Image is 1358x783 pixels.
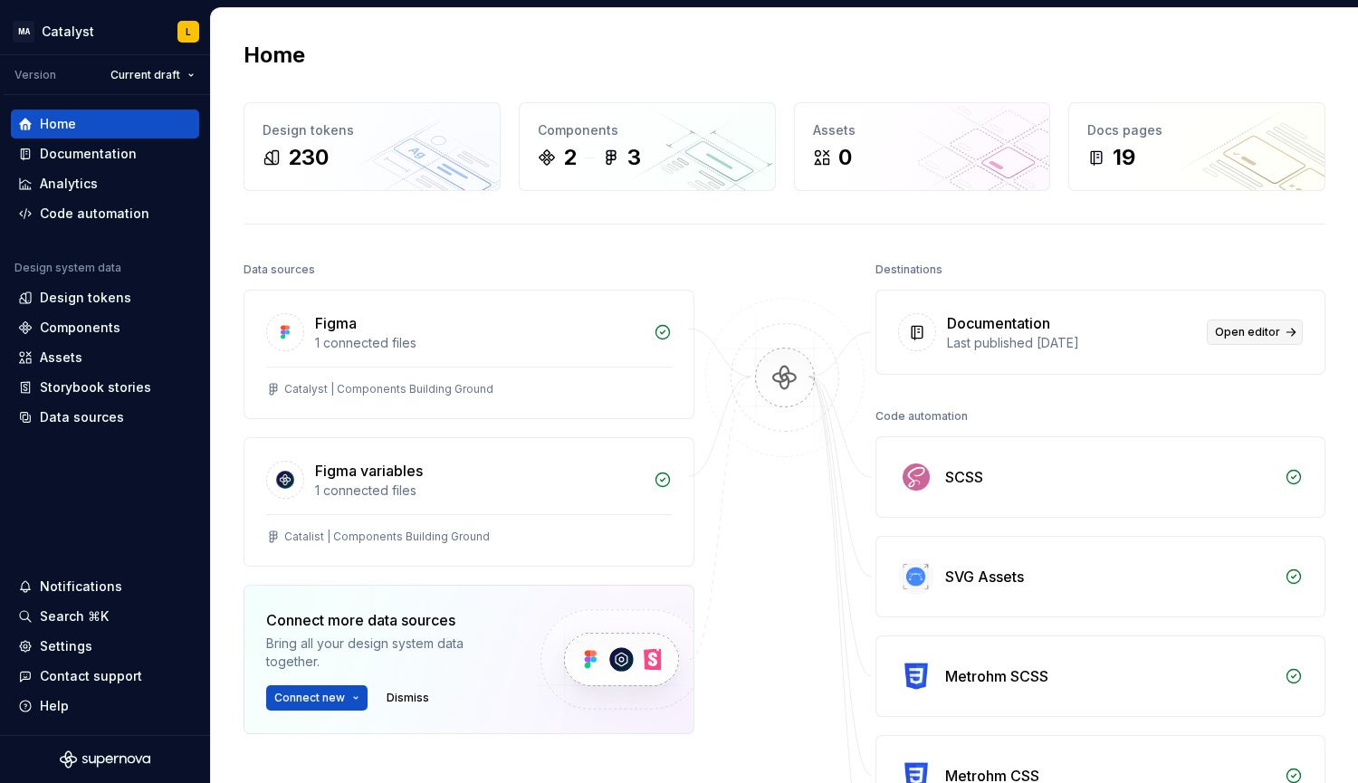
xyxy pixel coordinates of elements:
div: 2 [563,143,577,172]
div: Metrohm SCSS [945,665,1048,687]
div: Settings [40,637,92,655]
div: Contact support [40,667,142,685]
button: Current draft [102,62,203,88]
a: Data sources [11,403,199,432]
div: Documentation [40,145,137,163]
a: Design tokens [11,283,199,312]
div: Docs pages [1087,121,1306,139]
button: Notifications [11,572,199,601]
div: MA [13,21,34,43]
a: Design tokens230 [244,102,501,191]
div: Design system data [14,261,121,275]
a: Components [11,313,199,342]
div: Design tokens [263,121,482,139]
a: Home [11,110,199,138]
button: Connect new [266,685,368,711]
div: Catalyst [42,23,94,41]
div: Assets [40,349,82,367]
div: Documentation [947,312,1050,334]
div: Bring all your design system data together. [266,635,510,671]
div: Figma variables [315,460,423,482]
button: Dismiss [378,685,437,711]
div: Destinations [875,257,942,282]
div: 19 [1113,143,1135,172]
a: Assets0 [794,102,1051,191]
div: Data sources [40,408,124,426]
div: Notifications [40,578,122,596]
div: Storybook stories [40,378,151,396]
div: Analytics [40,175,98,193]
div: Components [538,121,757,139]
button: Help [11,692,199,721]
div: Version [14,68,56,82]
a: Open editor [1207,320,1303,345]
button: MACatalystL [4,12,206,51]
div: 230 [288,143,329,172]
div: SCSS [945,466,983,488]
div: Home [40,115,76,133]
span: Current draft [110,68,180,82]
span: Connect new [274,691,345,705]
div: 3 [627,143,641,172]
div: Catalist | Components Building Ground [284,530,490,544]
a: Figma1 connected filesCatalyst | Components Building Ground [244,290,694,419]
a: Assets [11,343,199,372]
div: Last published [DATE] [947,334,1197,352]
div: Connect more data sources [266,609,510,631]
div: 1 connected files [315,334,643,352]
a: Documentation [11,139,199,168]
span: Open editor [1215,325,1280,339]
div: Code automation [875,404,968,429]
a: Docs pages19 [1068,102,1325,191]
div: Code automation [40,205,149,223]
div: Design tokens [40,289,131,307]
div: SVG Assets [945,566,1024,587]
button: Search ⌘K [11,602,199,631]
svg: Supernova Logo [60,750,150,769]
div: 1 connected files [315,482,643,500]
a: Figma variables1 connected filesCatalist | Components Building Ground [244,437,694,567]
span: Dismiss [387,691,429,705]
h2: Home [244,41,305,70]
a: Settings [11,632,199,661]
div: Components [40,319,120,337]
button: Contact support [11,662,199,691]
a: Analytics [11,169,199,198]
div: L [186,24,191,39]
div: Data sources [244,257,315,282]
div: Help [40,697,69,715]
div: Catalyst | Components Building Ground [284,382,493,396]
div: 0 [838,143,852,172]
div: Assets [813,121,1032,139]
a: Code automation [11,199,199,228]
a: Storybook stories [11,373,199,402]
div: Figma [315,312,357,334]
div: Search ⌘K [40,607,109,625]
a: Components23 [519,102,776,191]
